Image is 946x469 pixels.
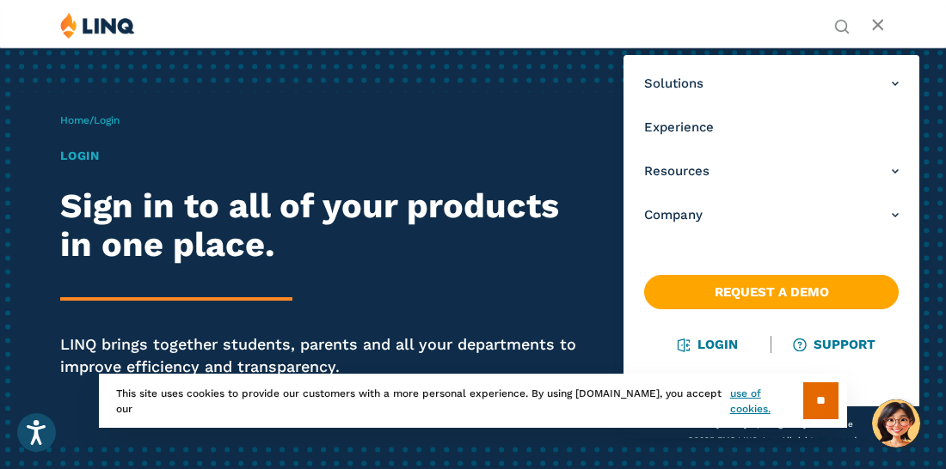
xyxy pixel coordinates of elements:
[644,162,899,180] a: Resources
[623,55,919,438] nav: Primary Navigation
[94,114,120,126] span: Login
[60,114,89,126] a: Home
[644,75,703,93] span: Solutions
[60,114,120,126] span: /
[644,275,899,309] a: Request a Demo
[60,12,135,39] img: LINQ | K‑12 Software
[644,206,899,224] a: Company
[795,337,875,352] a: Support
[679,337,738,352] a: Login
[60,147,580,165] h1: Login
[644,119,714,137] span: Experience
[60,186,580,265] h2: Sign in to all of your products in one place.
[644,162,709,180] span: Resources
[644,206,703,224] span: Company
[730,386,803,417] a: use of cookies.
[60,333,580,377] p: LINQ brings together students, parents and all your departments to improve efficiency and transpa...
[871,16,886,35] button: Open Main Menu
[834,17,850,33] button: Open Search Bar
[872,399,920,448] button: Hello, have a question? Let’s chat.
[644,75,899,93] a: Solutions
[99,374,847,428] div: This site uses cookies to provide our customers with a more personal experience. By using [DOMAIN...
[834,12,850,33] nav: Utility Navigation
[644,119,899,137] a: Experience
